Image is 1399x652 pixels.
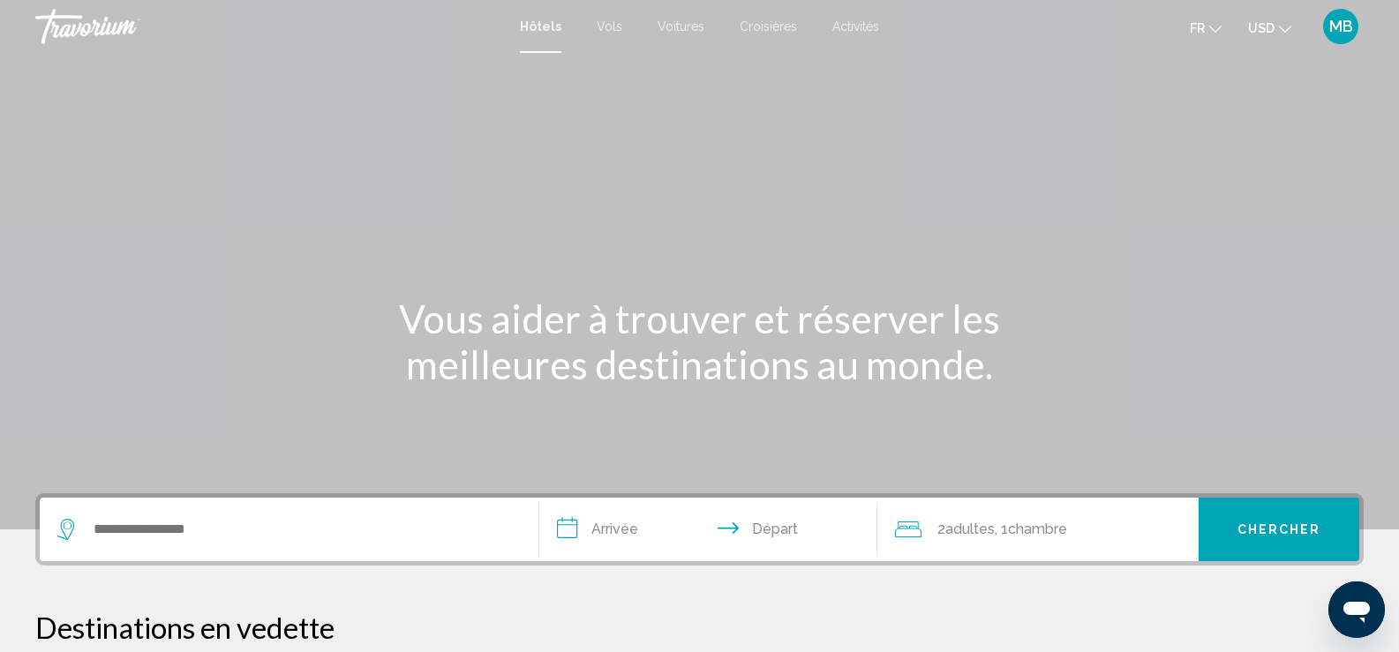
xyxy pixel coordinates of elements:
[1190,15,1222,41] button: Change language
[1190,21,1205,35] span: fr
[877,498,1199,561] button: Travelers: 2 adults, 0 children
[369,296,1031,387] h1: Vous aider à trouver et réserver les meilleures destinations au monde.
[740,19,797,34] a: Croisières
[597,19,622,34] a: Vols
[35,610,1364,645] h2: Destinations en vedette
[35,9,502,44] a: Travorium
[1248,15,1291,41] button: Change currency
[1008,521,1067,537] span: Chambre
[1318,8,1364,45] button: User Menu
[832,19,879,34] a: Activités
[1237,523,1321,537] span: Chercher
[1328,581,1385,638] iframe: Bouton de lancement de la fenêtre de messagerie
[658,19,704,34] a: Voitures
[40,498,1359,561] div: Search widget
[937,517,995,542] span: 2
[520,19,561,34] a: Hôtels
[1329,18,1353,35] span: MB
[539,498,878,561] button: Check in and out dates
[1199,498,1359,561] button: Chercher
[995,517,1067,542] span: , 1
[945,521,995,537] span: Adultes
[1248,21,1275,35] span: USD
